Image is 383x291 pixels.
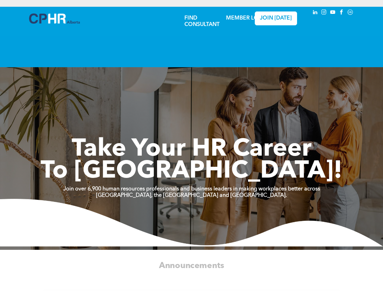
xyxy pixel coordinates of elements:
span: Announcements [159,261,224,270]
a: instagram [320,8,328,18]
a: MEMBER LOGIN [226,16,268,21]
a: FIND CONSULTANT [184,16,220,27]
a: youtube [329,8,336,18]
span: JOIN [DATE] [260,15,292,22]
a: Social network [346,8,354,18]
span: To [GEOGRAPHIC_DATA]! [41,159,342,184]
a: facebook [338,8,345,18]
img: A blue and white logo for cp alberta [29,14,80,24]
a: JOIN [DATE] [255,11,297,25]
strong: Join over 6,900 human resources professionals and business leaders in making workplaces better ac... [63,186,320,192]
a: linkedin [311,8,319,18]
strong: [GEOGRAPHIC_DATA], the [GEOGRAPHIC_DATA] and [GEOGRAPHIC_DATA]. [96,193,287,198]
span: Take Your HR Career [72,137,312,162]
